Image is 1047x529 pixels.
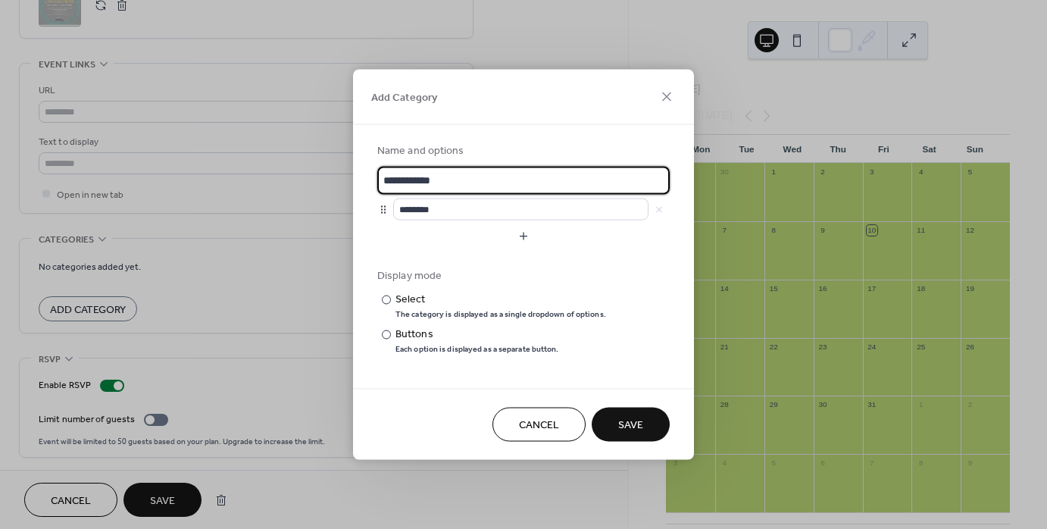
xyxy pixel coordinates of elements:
div: Select [395,292,603,308]
button: Cancel [492,408,586,442]
div: Each option is displayed as a separate button. [395,344,559,355]
button: Save [592,408,670,442]
div: Buttons [395,327,556,343]
div: Display mode [377,268,667,284]
span: Add Category [371,90,437,106]
div: Name and options [377,143,667,159]
span: Cancel [519,418,559,434]
div: The category is displayed as a single dropdown of options. [395,309,606,320]
span: Save [618,418,643,434]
